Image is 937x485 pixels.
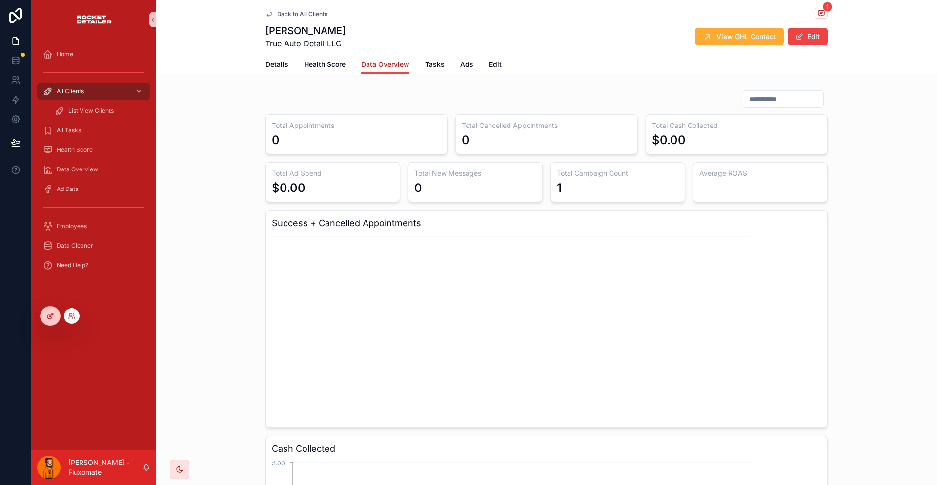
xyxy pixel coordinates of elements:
[57,146,93,154] span: Health Score
[277,10,327,18] span: Back to All Clients
[489,56,502,75] a: Edit
[414,169,536,178] h3: Total New Messages
[68,458,143,477] p: [PERSON_NAME] - Fluxomate
[272,121,441,130] h3: Total Appointments
[31,39,156,285] div: scrollable content
[425,60,445,69] span: Tasks
[57,242,93,250] span: Data Cleaner
[695,28,784,45] button: View GHL Contact
[57,87,84,95] span: All Clients
[788,28,828,45] button: Edit
[57,50,73,58] span: Home
[37,180,150,198] a: Ad Data
[462,132,469,148] div: 0
[272,442,821,456] h3: Cash Collected
[489,60,502,69] span: Edit
[37,83,150,100] a: All Clients
[304,56,346,75] a: Health Score
[815,8,828,20] button: 1
[652,132,686,148] div: $0.00
[823,2,832,12] span: 1
[37,122,150,139] a: All Tasks
[49,102,150,120] a: List View Clients
[37,141,150,159] a: Health Score
[272,132,280,148] div: 0
[557,180,562,196] div: 1
[460,60,473,69] span: Ads
[304,60,346,69] span: Health Score
[272,234,821,422] div: chart
[57,185,79,193] span: Ad Data
[269,460,285,467] tspan: $1.00
[272,216,821,230] h3: Success + Cancelled Appointments
[361,56,409,74] a: Data Overview
[265,38,346,49] span: True Auto Detail LLC
[57,127,81,134] span: All Tasks
[716,32,776,42] span: View GHL Contact
[37,45,150,63] a: Home
[414,180,422,196] div: 0
[37,237,150,254] a: Data Cleaner
[272,169,394,178] h3: Total Ad Spend
[37,161,150,178] a: Data Overview
[557,169,679,178] h3: Total Campaign Count
[425,56,445,75] a: Tasks
[265,60,288,69] span: Details
[699,169,821,178] h3: Average ROAS
[462,121,631,130] h3: Total Cancelled Appointments
[272,180,306,196] div: $0.00
[265,56,288,75] a: Details
[76,12,112,27] img: App logo
[57,166,98,173] span: Data Overview
[265,24,346,38] h1: [PERSON_NAME]
[652,121,821,130] h3: Total Cash Collected
[361,60,409,69] span: Data Overview
[460,56,473,75] a: Ads
[57,222,87,230] span: Employees
[265,10,327,18] a: Back to All Clients
[37,217,150,235] a: Employees
[68,107,114,115] span: List View Clients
